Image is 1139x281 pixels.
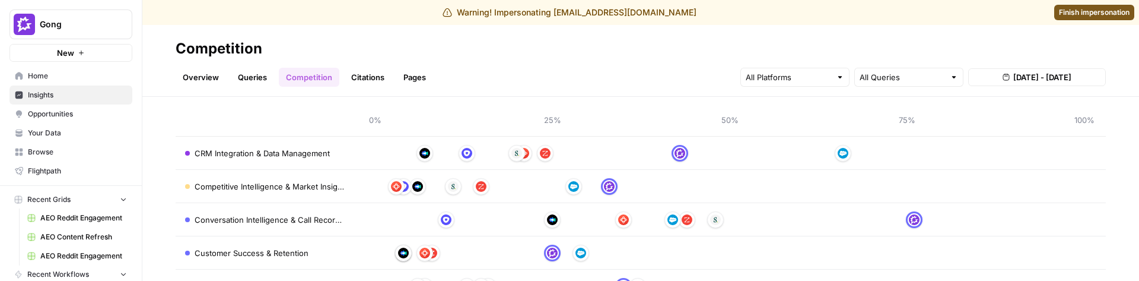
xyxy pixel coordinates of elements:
[675,148,685,159] img: w6cjb6u2gvpdnjw72qw8i2q5f3eb
[9,162,132,181] a: Flightpath
[540,114,564,126] span: 25%
[860,71,945,83] input: All Queries
[9,105,132,124] a: Opportunities
[391,181,402,192] img: wsphppoo7wgauyfs4ako1dw2w3xh
[667,214,678,225] img: t5ivhg8jor0zzagzc03mug4u0re5
[1013,71,1071,83] span: [DATE] - [DATE]
[968,68,1106,86] button: [DATE] - [DATE]
[28,166,127,176] span: Flightpath
[547,248,558,258] img: w6cjb6u2gvpdnjw72qw8i2q5f3eb
[398,248,409,258] img: h6qlr8a97mop4asab8l5qtldq2wv
[176,39,262,58] div: Competition
[195,247,308,259] span: Customer Success & Retention
[22,228,132,247] a: AEO Content Refresh
[195,181,344,192] span: Competitive Intelligence & Market Insights
[195,147,330,159] span: CRM Integration & Data Management
[9,10,132,39] button: Workspace: Gong
[412,181,423,192] img: h6qlr8a97mop4asab8l5qtldq2wv
[57,47,74,59] span: New
[396,68,433,87] a: Pages
[568,181,579,192] img: t5ivhg8jor0zzagzc03mug4u0re5
[895,114,919,126] span: 75%
[909,214,920,225] img: w6cjb6u2gvpdnjw72qw8i2q5f3eb
[1054,5,1134,20] a: Finish impersonation
[718,114,742,126] span: 50%
[363,114,387,126] span: 0%
[838,148,848,159] img: t5ivhg8jor0zzagzc03mug4u0re5
[40,213,127,223] span: AEO Reddit Engagement
[710,214,721,225] img: vpq3xj2nnch2e2ivhsgwmf7hbkjf
[462,148,472,159] img: hqfc7lxcqkggco7ktn8he1iiiia8
[575,248,586,258] img: t5ivhg8jor0zzagzc03mug4u0re5
[279,68,339,87] a: Competition
[518,148,529,159] img: wsphppoo7wgauyfs4ako1dw2w3xh
[540,148,551,159] img: hcm4s7ic2xq26rsmuray6dv1kquq
[9,143,132,162] a: Browse
[231,68,274,87] a: Queries
[195,214,344,226] span: Conversation Intelligence & Call Recording
[27,269,89,280] span: Recent Workflows
[398,181,409,192] img: hqfc7lxcqkggco7ktn8he1iiiia8
[14,14,35,35] img: Gong Logo
[22,247,132,266] a: AEO Reddit Engagement
[419,248,430,258] img: wsphppoo7wgauyfs4ako1dw2w3xh
[28,128,127,138] span: Your Data
[427,248,437,258] img: hcm4s7ic2xq26rsmuray6dv1kquq
[511,148,522,159] img: vpq3xj2nnch2e2ivhsgwmf7hbkjf
[40,232,127,242] span: AEO Content Refresh
[28,147,127,157] span: Browse
[22,209,132,228] a: AEO Reddit Engagement
[547,214,558,225] img: h6qlr8a97mop4asab8l5qtldq2wv
[476,181,486,192] img: hcm4s7ic2xq26rsmuray6dv1kquq
[176,68,226,87] a: Overview
[28,90,127,100] span: Insights
[27,194,71,205] span: Recent Grids
[9,191,132,209] button: Recent Grids
[9,86,132,105] a: Insights
[618,214,629,225] img: wsphppoo7wgauyfs4ako1dw2w3xh
[40,18,112,30] span: Gong
[28,109,127,119] span: Opportunities
[28,71,127,81] span: Home
[9,67,132,86] a: Home
[419,148,430,159] img: h6qlr8a97mop4asab8l5qtldq2wv
[9,44,132,62] button: New
[448,181,459,192] img: vpq3xj2nnch2e2ivhsgwmf7hbkjf
[441,214,451,225] img: hqfc7lxcqkggco7ktn8he1iiiia8
[40,251,127,261] span: AEO Reddit Engagement
[746,71,831,83] input: All Platforms
[604,181,615,192] img: w6cjb6u2gvpdnjw72qw8i2q5f3eb
[1073,114,1096,126] span: 100%
[344,68,392,87] a: Citations
[682,214,692,225] img: hcm4s7ic2xq26rsmuray6dv1kquq
[1059,7,1130,18] span: Finish impersonation
[9,124,132,143] a: Your Data
[443,7,696,18] div: Warning! Impersonating [EMAIL_ADDRESS][DOMAIN_NAME]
